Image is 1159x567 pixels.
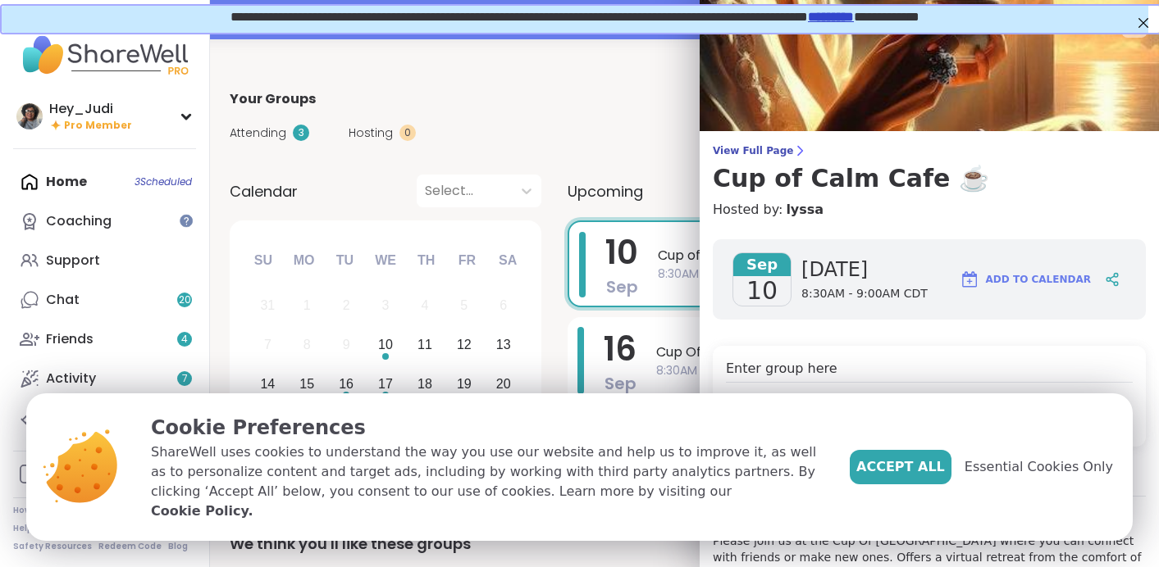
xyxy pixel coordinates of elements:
button: Add to Calendar [952,260,1098,299]
div: Choose Thursday, September 18th, 2025 [408,367,443,402]
div: Not available Tuesday, September 9th, 2025 [329,328,364,363]
div: 0 [399,125,416,141]
div: Choose Wednesday, September 17th, 2025 [368,367,404,402]
img: Hey_Judi [16,103,43,129]
a: Activity7 [13,359,196,398]
span: Your Groups [230,89,316,109]
a: Cookie Policy. [151,501,253,521]
a: Friends4 [13,320,196,359]
div: Choose Thursday, September 11th, 2025 [408,328,443,363]
div: 3 [382,294,390,316]
a: View Full PageCup of Calm Cafe ☕️ [713,144,1146,193]
span: Accept All [856,457,945,477]
div: Choose Sunday, September 14th, 2025 [250,367,285,402]
div: 20 [496,373,511,395]
span: 8:30AM - 9:00AM CDT [656,362,1110,379]
div: Not available Tuesday, September 2nd, 2025 [329,288,364,324]
div: Coaching [46,212,112,230]
span: Sep [733,253,791,276]
div: Choose Tuesday, September 16th, 2025 [329,367,364,402]
img: ShareWell Nav Logo [13,26,196,84]
img: ShareWell Logomark [960,270,979,289]
div: 2 [343,294,350,316]
div: Choose Monday, September 15th, 2025 [290,367,325,402]
a: Support [13,241,196,280]
div: 9 [343,333,350,356]
div: 16 [339,373,354,395]
a: Chat20 [13,280,196,320]
div: 5 [460,294,468,316]
span: 4 [181,333,188,347]
span: 10 [605,229,638,275]
div: 6 [500,294,507,316]
div: Not available Saturday, September 6th, 2025 [486,288,521,324]
div: Sa [490,243,526,279]
span: 7 [182,372,188,386]
div: 17 [378,373,393,395]
div: Chat [46,291,80,309]
span: Cup Of Calm Cafe ☕️ [656,342,1110,362]
a: lyssa [786,200,824,220]
h3: Cup of Calm Cafe ☕️ [713,164,1146,193]
div: Choose Saturday, September 20th, 2025 [486,367,521,402]
div: Fr [449,243,485,279]
div: Not available Sunday, August 31st, 2025 [250,288,285,324]
div: Mo [285,243,322,279]
span: Add to Calendar [986,272,1091,287]
div: Su [245,243,281,279]
span: Pro Member [64,119,132,133]
div: 18 [418,373,432,395]
span: Hosting [349,125,393,142]
div: Not available Friday, September 5th, 2025 [446,288,481,324]
div: Hey_Judi [49,100,132,118]
div: 1 [303,294,311,316]
a: Coaching [13,202,196,241]
a: Blog [168,541,188,552]
div: 31 [260,294,275,316]
div: 14 [260,373,275,395]
p: Cookie Preferences [151,413,824,442]
span: Cup of Calm Cafe ☕️ [658,246,1108,265]
span: Essential Cookies Only [965,457,1113,477]
div: Tu [326,243,363,279]
span: Sep [606,275,638,298]
a: Redeem Code [98,541,162,552]
div: 4 [421,294,428,316]
div: Choose Saturday, September 13th, 2025 [486,328,521,363]
div: Th [408,243,445,279]
h4: Enter group here [726,359,1133,383]
div: 19 [457,373,472,395]
div: Not available Wednesday, September 3rd, 2025 [368,288,404,324]
span: Sep [605,372,637,395]
div: 12 [457,333,472,356]
span: Attending [230,125,286,142]
div: month 2025-09 [248,286,522,482]
div: Choose Friday, September 19th, 2025 [446,367,481,402]
span: 10 [746,276,778,306]
div: 8 [303,333,311,356]
div: Choose Friday, September 12th, 2025 [446,328,481,363]
div: Friends [46,330,94,348]
div: Not available Thursday, September 4th, 2025 [408,288,443,324]
div: 11 [418,333,432,356]
span: 8:30AM - 9:00AM CDT [658,265,1108,283]
h4: Hosted by: [713,200,1146,220]
div: Not available Monday, September 1st, 2025 [290,288,325,324]
div: Choose Wednesday, September 10th, 2025 [368,328,404,363]
span: [DATE] [801,256,928,283]
button: Accept All [850,450,951,484]
div: 10 [378,333,393,356]
a: Safety Resources [13,541,92,552]
div: Activity [46,370,96,388]
span: View Full Page [713,144,1146,157]
span: Calendar [230,180,298,202]
span: 20 [179,293,191,307]
div: 13 [496,333,511,356]
div: We [367,243,404,279]
div: We think you'll like these groups [230,533,1139,556]
iframe: Spotlight [180,214,193,227]
div: Not available Sunday, September 7th, 2025 [250,328,285,363]
span: 16 [604,326,637,372]
div: Support [46,252,100,270]
span: Upcoming [568,180,643,202]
